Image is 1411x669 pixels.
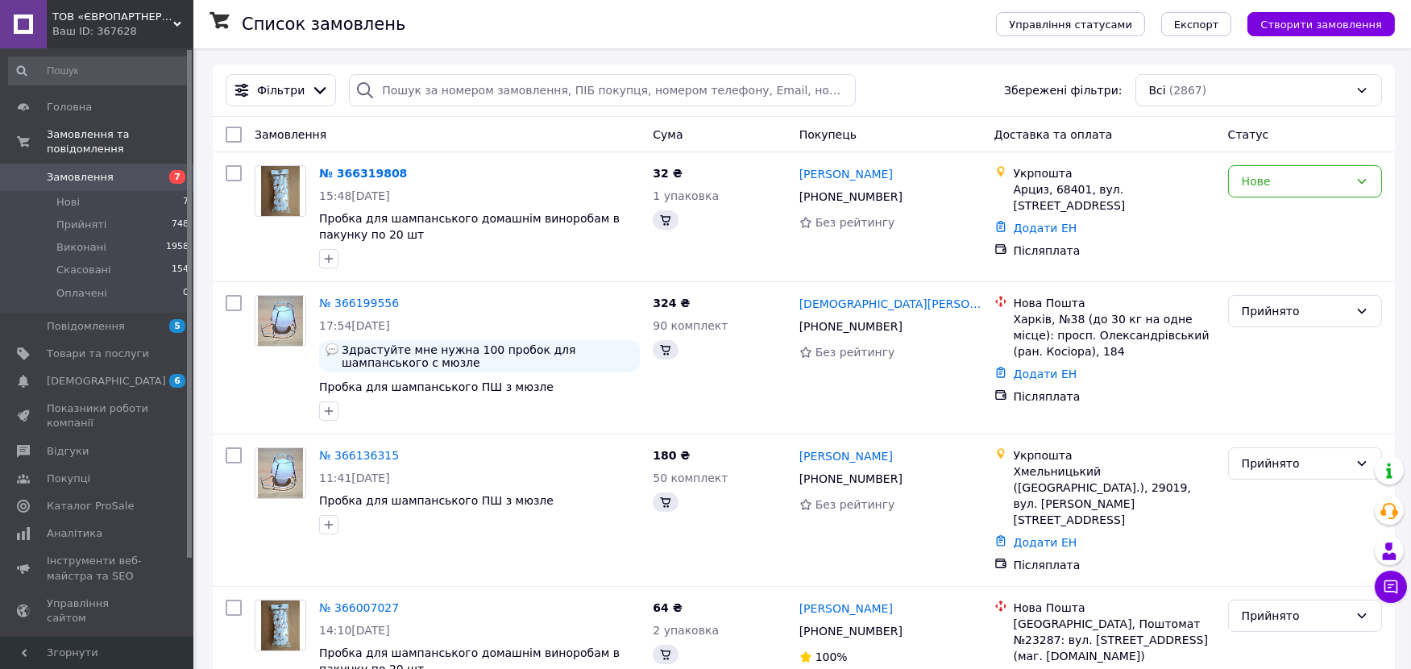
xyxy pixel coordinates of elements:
div: [GEOGRAPHIC_DATA], Поштомат №23287: вул. [STREET_ADDRESS] (маг. [DOMAIN_NAME]) [1014,616,1215,664]
a: Додати ЕН [1014,222,1077,235]
span: Оплачені [56,286,107,301]
span: Відгуки [47,444,89,459]
span: 1958 [166,240,189,255]
div: Нове [1242,172,1349,190]
span: Нові [56,195,80,210]
span: Без рейтингу [815,346,895,359]
span: 748 [172,218,189,232]
h1: Список замовлень [242,15,405,34]
div: Післяплата [1014,557,1215,573]
span: 7 [183,195,189,210]
a: № 366007027 [319,601,399,614]
span: Фільтри [257,82,305,98]
span: Товари та послуги [47,347,149,361]
div: Арциз, 68401, вул. [STREET_ADDRESS] [1014,181,1215,214]
a: Додати ЕН [1014,368,1077,380]
button: Створити замовлення [1247,12,1395,36]
span: Каталог ProSale [47,499,134,513]
span: Показники роботи компанії [47,401,149,430]
a: Пробка для шампанського домашнім виноробам в пакунку по 20 шт [319,212,620,241]
span: Статус [1228,128,1269,141]
span: [PHONE_NUMBER] [799,320,903,333]
div: Прийнято [1242,455,1349,472]
span: 6 [169,374,185,388]
a: [PERSON_NAME] [799,448,893,464]
span: Аналітика [47,526,102,541]
div: Нова Пошта [1014,295,1215,311]
div: Харків, №38 (до 30 кг на одне місце): просп. Олександрівський (ран. Косіора), 184 [1014,311,1215,359]
span: 180 ₴ [653,449,690,462]
span: 90 комплект [653,319,728,332]
span: Покупці [47,472,90,486]
div: Хмельницький ([GEOGRAPHIC_DATA].), 29019, вул. [PERSON_NAME][STREET_ADDRESS] [1014,463,1215,528]
a: Пробка для шампанського ПШ з мюзле [319,380,554,393]
div: Прийнято [1242,607,1349,625]
a: Створити замовлення [1231,17,1395,30]
a: Фото товару [255,295,306,347]
span: Замовлення [47,170,114,185]
a: [PERSON_NAME] [799,600,893,617]
span: Збережені фільтри: [1004,82,1122,98]
div: Прийнято [1242,302,1349,320]
span: 64 ₴ [653,601,682,614]
span: Інструменти веб-майстра та SEO [47,554,149,583]
span: 324 ₴ [653,297,690,310]
span: 7 [169,170,185,184]
span: 15:48[DATE] [319,189,390,202]
span: [PHONE_NUMBER] [799,625,903,638]
span: Доставка та оплата [994,128,1113,141]
div: Післяплата [1014,389,1215,405]
span: 11:41[DATE] [319,472,390,484]
span: Управління статусами [1009,19,1132,31]
span: Замовлення та повідомлення [47,127,193,156]
span: Всі [1149,82,1166,98]
span: Експорт [1174,19,1219,31]
span: ТОВ «ЄВРОПАРТНЕР ТМ» [52,10,173,24]
button: Управління статусами [996,12,1145,36]
img: Фото товару [258,296,302,346]
img: Фото товару [261,166,300,216]
button: Чат з покупцем [1375,571,1407,603]
input: Пошук за номером замовлення, ПІБ покупця, номером телефону, Email, номером накладної [349,74,856,106]
a: Фото товару [255,600,306,651]
img: Фото товару [258,448,302,498]
div: Нова Пошта [1014,600,1215,616]
span: 1 упаковка [653,189,719,202]
span: Створити замовлення [1260,19,1382,31]
span: Cума [653,128,683,141]
span: Управління сайтом [47,596,149,625]
a: № 366136315 [319,449,399,462]
span: (2867) [1169,84,1207,97]
span: Скасовані [56,263,111,277]
a: № 366199556 [319,297,399,310]
a: № 366319808 [319,167,407,180]
span: [PHONE_NUMBER] [799,472,903,485]
span: Прийняті [56,218,106,232]
a: Фото товару [255,447,306,499]
a: Фото товару [255,165,306,217]
span: 50 комплект [653,472,728,484]
span: 32 ₴ [653,167,682,180]
span: 2 упаковка [653,624,719,637]
span: Замовлення [255,128,326,141]
a: Пробка для шампанського ПШ з мюзле [319,494,554,507]
input: Пошук [8,56,190,85]
span: 100% [815,650,848,663]
div: Укрпошта [1014,165,1215,181]
span: Покупець [799,128,857,141]
button: Експорт [1161,12,1232,36]
span: Повідомлення [47,319,125,334]
a: [DEMOGRAPHIC_DATA][PERSON_NAME] [799,296,981,312]
span: Головна [47,100,92,114]
div: Ваш ID: 367628 [52,24,193,39]
a: [PERSON_NAME] [799,166,893,182]
span: 5 [169,319,185,333]
span: Без рейтингу [815,216,895,229]
span: 0 [183,286,189,301]
span: Без рейтингу [815,498,895,511]
span: 154 [172,263,189,277]
div: Післяплата [1014,243,1215,259]
span: 14:10[DATE] [319,624,390,637]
